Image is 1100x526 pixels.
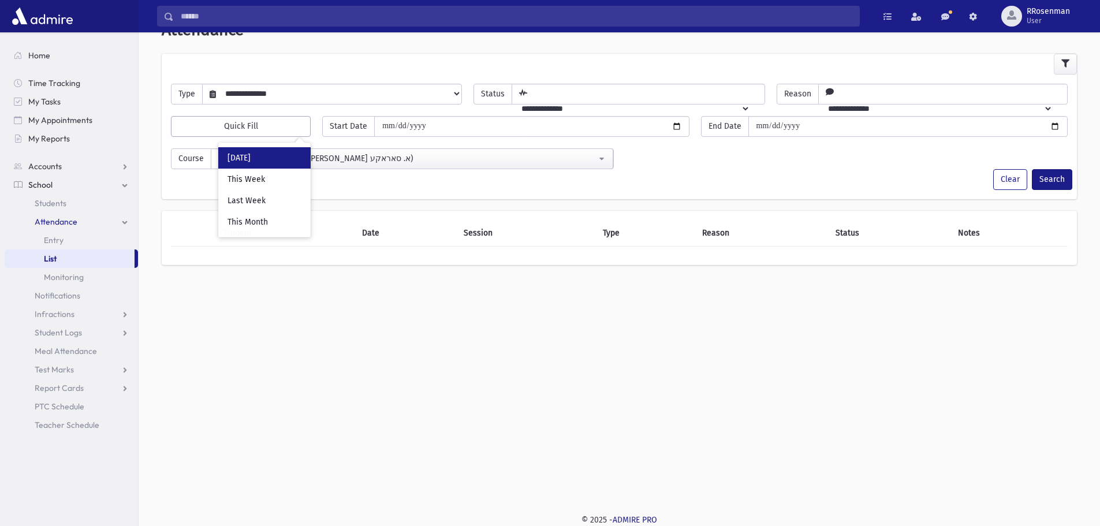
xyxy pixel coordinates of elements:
[5,323,138,342] a: Student Logs
[28,161,62,171] span: Accounts
[35,401,84,412] span: PTC Schedule
[157,514,1082,526] div: © 2025 -
[35,364,74,375] span: Test Marks
[218,190,311,211] div: Last Week
[5,194,138,212] a: Students
[5,416,138,434] a: Teacher Schedule
[44,253,57,264] span: List
[829,220,951,247] th: Status
[171,116,311,137] button: Quick Fill
[28,96,61,107] span: My Tasks
[218,211,311,233] div: This Month
[5,286,138,305] a: Notifications
[218,169,311,190] div: This Week
[5,379,138,397] a: Report Cards
[322,116,375,137] span: Start Date
[701,116,749,137] span: End Date
[1027,7,1070,16] span: RRosenman
[28,133,70,144] span: My Reports
[5,231,138,249] a: Entry
[5,176,138,194] a: School
[5,305,138,323] a: Infractions
[457,220,596,247] th: Session
[174,6,859,27] input: Search
[9,5,76,28] img: AdmirePro
[35,327,82,338] span: Student Logs
[224,121,258,131] span: Quick Fill
[5,74,138,92] a: Time Tracking
[5,360,138,379] a: Test Marks
[5,92,138,111] a: My Tasks
[44,235,64,245] span: Entry
[355,220,457,247] th: Date
[44,272,84,282] span: Monitoring
[5,342,138,360] a: Meal Attendance
[5,46,138,65] a: Home
[35,217,77,227] span: Attendance
[35,383,84,393] span: Report Cards
[777,84,819,105] span: Reason
[218,147,311,169] div: [DATE]
[5,268,138,286] a: Monitoring
[951,220,1068,247] th: Notes
[5,212,138,231] a: Attendance
[35,346,97,356] span: Meal Attendance
[473,84,512,105] span: Status
[596,220,696,247] th: Type
[171,148,211,169] span: Course
[5,249,135,268] a: List
[171,84,203,105] span: Type
[35,198,66,208] span: Students
[5,397,138,416] a: PTC Schedule
[28,115,92,125] span: My Appointments
[216,220,355,247] th: Student
[35,290,80,301] span: Notifications
[35,420,99,430] span: Teacher Schedule
[5,111,138,129] a: My Appointments
[1027,16,1070,25] span: User
[613,515,657,525] a: ADMIRE PRO
[5,157,138,176] a: Accounts
[1032,169,1072,190] button: Search
[695,220,829,247] th: Reason
[28,180,53,190] span: School
[5,129,138,148] a: My Reports
[28,50,50,61] span: Home
[233,148,613,169] button: 11A - חמש מגילות (מורה א. סאראקע)
[35,309,74,319] span: Infractions
[993,169,1027,190] button: Clear
[241,152,596,165] div: 11A - חמש מגילות ([PERSON_NAME] א. סאראקע)
[28,78,80,88] span: Time Tracking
